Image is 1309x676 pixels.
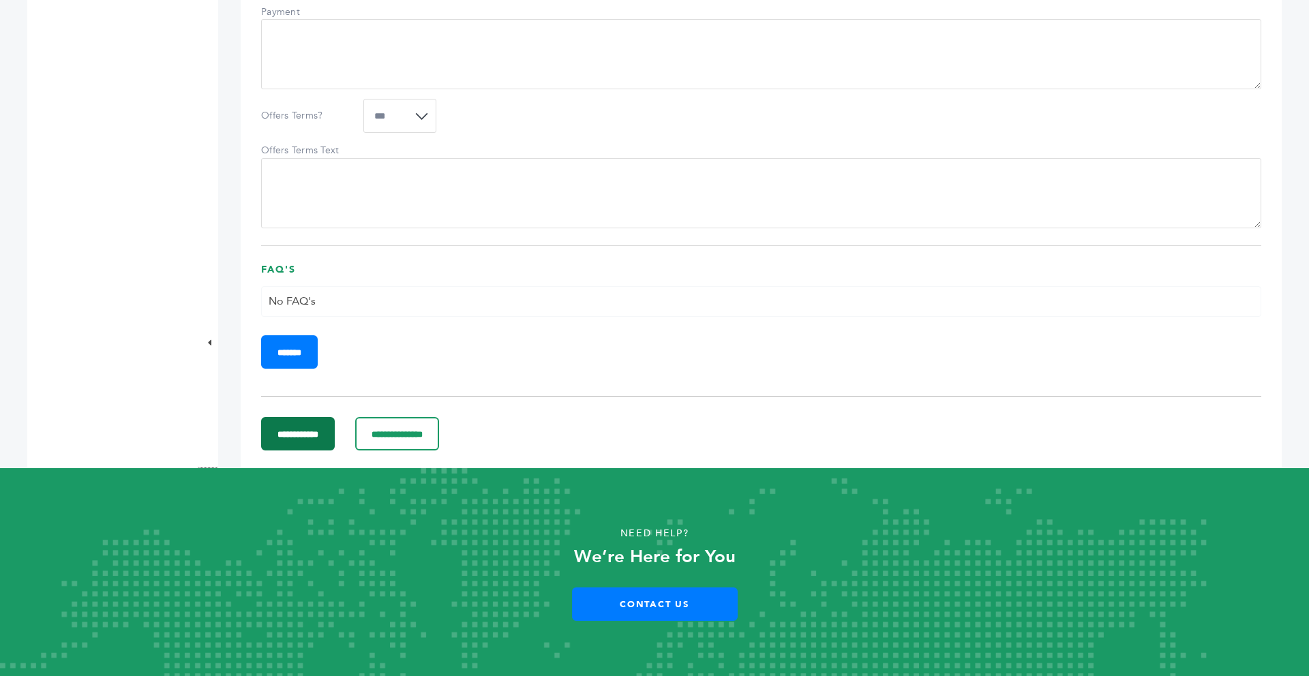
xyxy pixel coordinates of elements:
label: Payment [261,5,357,19]
a: Contact Us [572,587,738,621]
label: Offers Terms Text [261,144,357,157]
p: Need Help? [65,523,1244,544]
label: Offers Terms? [261,109,357,123]
strong: We’re Here for You [574,544,736,569]
h3: FAQ's [261,263,1261,287]
span: No FAQ's [269,294,316,309]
